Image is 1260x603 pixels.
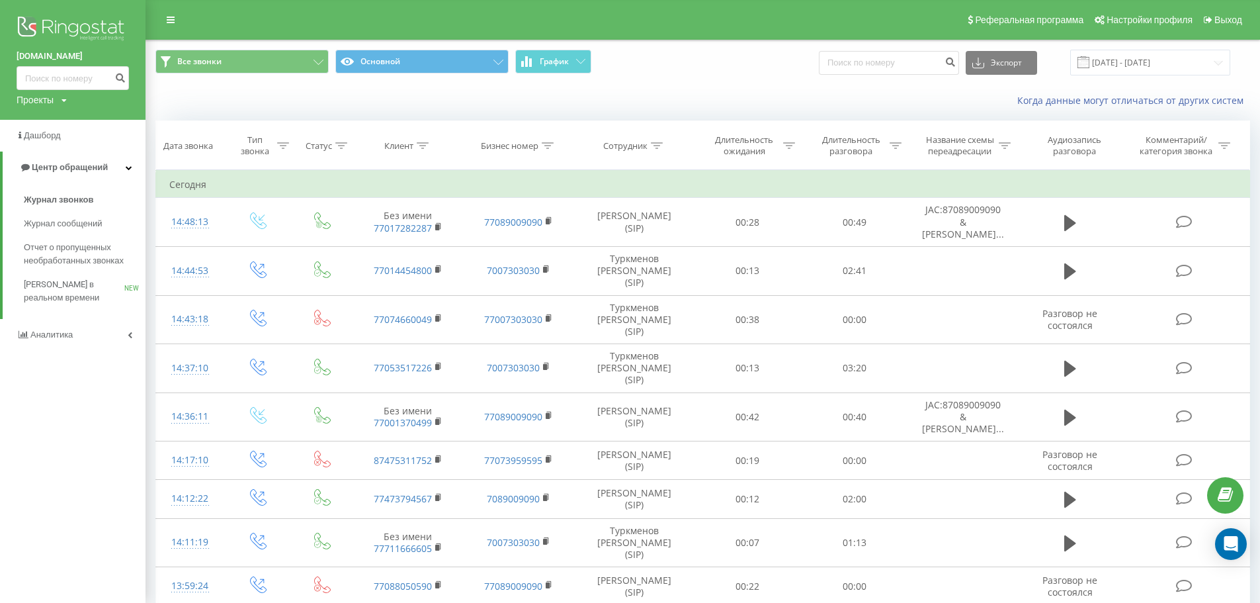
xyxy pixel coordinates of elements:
div: Клиент [384,140,413,152]
td: 00:00 [801,295,907,344]
td: Туркменов [PERSON_NAME] (SIP) [574,518,694,567]
a: 77014454800 [374,264,432,277]
a: 77053517226 [374,361,432,374]
td: 03:20 [801,344,907,393]
td: [PERSON_NAME] (SIP) [574,441,694,480]
span: Центр обращений [32,162,108,172]
span: Разговор не состоялся [1042,574,1097,598]
div: Длительность ожидания [709,134,780,157]
td: 00:40 [801,393,907,441]
button: Все звонки [155,50,329,73]
span: Разговор не состоялся [1042,307,1097,332]
a: 77088050590 [374,580,432,592]
div: Проекты [17,93,54,107]
a: 77089009090 [484,580,542,592]
td: 00:28 [694,198,800,247]
div: Бизнес номер [481,140,538,152]
img: Ringostat logo [17,13,129,46]
span: Выход [1214,15,1242,25]
span: [PERSON_NAME] в реальном времени [24,278,124,304]
span: График [540,57,569,66]
a: 77089009090 [484,410,542,423]
td: [PERSON_NAME] (SIP) [574,198,694,247]
a: Журнал звонков [24,188,146,212]
span: Разговор не состоялся [1042,448,1097,473]
td: 02:41 [801,246,907,295]
a: 7007303030 [487,536,540,549]
div: 14:17:10 [169,447,211,473]
span: Отчет о пропущенных необработанных звонках [24,241,139,267]
div: 14:48:13 [169,209,211,235]
button: График [515,50,591,73]
td: Без имени [353,198,464,247]
a: [PERSON_NAME] в реальном времениNEW [24,273,146,310]
td: 00:13 [694,246,800,295]
input: Поиск по номеру [17,66,129,90]
td: 00:42 [694,393,800,441]
div: Аудиозапись разговора [1031,134,1117,157]
div: Тип звонка [236,134,274,157]
td: Туркменов [PERSON_NAME] (SIP) [574,344,694,393]
div: 14:43:18 [169,306,211,332]
a: 77001370499 [374,416,432,429]
div: 14:36:11 [169,404,211,430]
div: 14:44:53 [169,258,211,284]
a: Журнал сообщений [24,212,146,236]
td: 00:19 [694,441,800,480]
button: Экспорт [966,51,1037,75]
span: Настройки профиля [1107,15,1193,25]
td: 01:13 [801,518,907,567]
td: 00:13 [694,344,800,393]
td: Туркменов [PERSON_NAME] (SIP) [574,295,694,344]
div: Дата звонка [163,140,213,152]
a: 77007303030 [484,313,542,326]
input: Поиск по номеру [819,51,959,75]
td: 00:49 [801,198,907,247]
td: Без имени [353,518,464,567]
div: 14:37:10 [169,355,211,381]
button: Основной [335,50,509,73]
a: 7007303030 [487,264,540,277]
div: 14:11:19 [169,530,211,555]
a: 7089009090 [487,492,540,505]
span: Реферальная программа [975,15,1083,25]
td: 02:00 [801,480,907,518]
td: Без имени [353,393,464,441]
a: 77711666605 [374,542,432,555]
a: 77073959595 [484,454,542,467]
span: JAC:87089009090 & [PERSON_NAME]... [922,398,1004,435]
a: 7007303030 [487,361,540,374]
div: Название схемы переадресации [925,134,995,157]
td: 00:38 [694,295,800,344]
a: Отчет о пропущенных необработанных звонках [24,236,146,273]
td: 00:12 [694,480,800,518]
div: Сотрудник [603,140,648,152]
div: Длительность разговора [816,134,886,157]
div: 13:59:24 [169,573,211,599]
a: 77473794567 [374,492,432,505]
td: [PERSON_NAME] (SIP) [574,393,694,441]
a: 77017282287 [374,222,432,234]
span: Журнал звонков [24,193,93,207]
td: 00:07 [694,518,800,567]
td: [PERSON_NAME] (SIP) [574,480,694,518]
td: Сегодня [156,171,1250,198]
div: 14:12:22 [169,486,211,512]
a: [DOMAIN_NAME] [17,50,129,63]
span: JAC:87089009090 & [PERSON_NAME]... [922,203,1004,240]
div: Open Intercom Messenger [1215,528,1247,560]
td: Туркменов [PERSON_NAME] (SIP) [574,246,694,295]
a: 77074660049 [374,313,432,326]
a: 87475311752 [374,454,432,467]
a: Когда данные могут отличаться от других систем [1017,94,1250,107]
td: 00:00 [801,441,907,480]
span: Все звонки [177,56,222,67]
span: Аналитика [30,330,73,340]
div: Комментарий/категория звонка [1138,134,1215,157]
span: Дашборд [24,130,61,140]
span: Журнал сообщений [24,217,102,230]
div: Статус [306,140,332,152]
a: Центр обращений [3,152,146,183]
a: 77089009090 [484,216,542,228]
